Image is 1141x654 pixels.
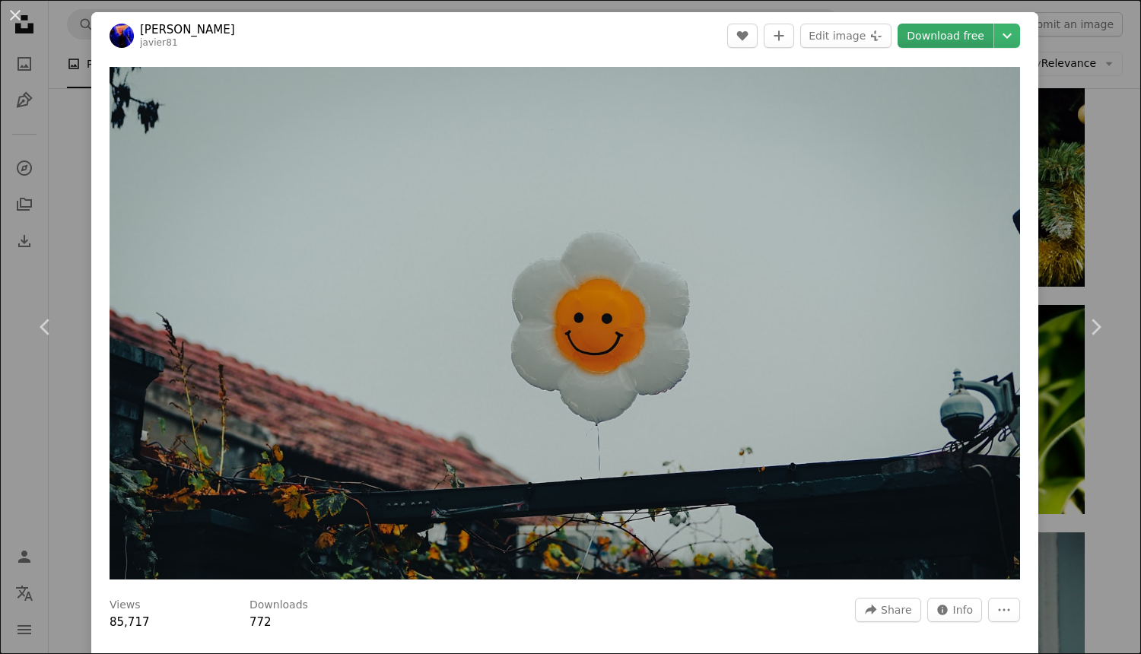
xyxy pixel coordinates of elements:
span: Share [881,598,911,621]
img: Go to Javier zhang's profile [110,24,134,48]
h3: Views [110,598,141,613]
button: Edit image [800,24,892,48]
a: [PERSON_NAME] [140,22,235,37]
a: javier81 [140,37,178,48]
span: Info [953,598,974,621]
button: Choose download size [994,24,1020,48]
span: 772 [249,615,272,629]
button: Zoom in on this image [110,67,1020,579]
button: More Actions [988,598,1020,622]
span: 85,717 [110,615,150,629]
button: Stats about this image [927,598,983,622]
a: Next [1050,254,1141,400]
button: Like [727,24,758,48]
button: Add to Collection [764,24,794,48]
h3: Downloads [249,598,308,613]
button: Share this image [855,598,920,622]
a: Download free [898,24,993,48]
img: a smiley face balloon floating in the air [110,67,1020,579]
